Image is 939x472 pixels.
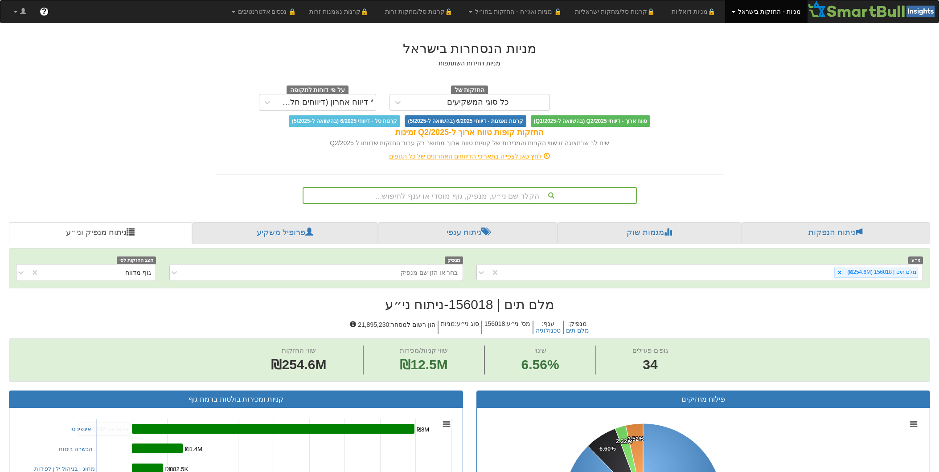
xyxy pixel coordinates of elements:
span: ₪254.6M [271,357,326,372]
div: כל סוגי המשקיעים [447,98,509,107]
span: על פי דוחות לתקופה [287,85,349,95]
span: קרנות סל - דיווחי 6/2025 (בהשוואה ל-5/2025) [289,115,400,127]
a: מניות - החזקות בישראל [725,0,807,23]
span: ני״ע [908,256,923,264]
span: קרנות נאמנות - דיווחי 6/2025 (בהשוואה ל-5/2025) [405,115,526,127]
tspan: ₪1.4M [185,446,202,452]
a: ניתוח מנפיק וני״ע [9,222,192,244]
div: שים לב שבתצוגה זו שווי הקניות והמכירות של קופות טווח ארוך מחושב רק עבור החזקות שדווחו ל Q2/2025 [216,138,724,147]
a: ניתוח ענפי [378,222,558,244]
span: 6.56% [521,355,559,374]
div: החזקות קופות טווח ארוך ל-Q2/2025 זמינות [216,127,724,138]
a: 🔒מניות דואליות [665,0,726,23]
span: 34 [632,355,668,374]
tspan: 2.22% [616,438,632,444]
div: בחר או הזן שם מנפיק [401,268,458,277]
div: * דיווח אחרון (דיווחים חלקיים) [278,98,374,107]
h5: מנפיק : [563,321,591,334]
a: 🔒 מניות ואג״ח - החזקות בחו״ל [462,0,568,23]
a: 🔒קרנות סל/מחקות זרות [378,0,462,23]
span: גופים פעילים [632,346,668,354]
h5: מניות ויחידות השתתפות [216,60,724,67]
span: הצג החזקות לפי [117,256,156,264]
a: פרופיל משקיע [192,222,378,244]
button: מלם תים [566,327,589,334]
div: גוף מדווח [125,268,151,277]
span: מנפיק [445,256,463,264]
h5: מס' ני״ע : 156018 [481,321,533,334]
a: 🔒 נכסים אלטרנטיבים [225,0,303,23]
a: הכשרה ביטוח [59,446,93,452]
span: טווח ארוך - דיווחי Q2/2025 (בהשוואה ל-Q1/2025) [531,115,650,127]
span: החזקות של [451,85,488,95]
span: שינוי [534,346,546,354]
h5: ענף : [533,321,563,334]
h3: קניות ומכירות בולטות ברמת גוף [16,395,456,403]
h3: פילוח מחזיקים [484,395,923,403]
tspan: 6.60% [599,445,616,452]
span: שווי החזקות [282,346,316,354]
span: שווי קניות/מכירות [400,346,447,354]
a: 🔒קרנות נאמנות זרות [303,0,378,23]
h5: הון רשום למסחר : 21,895,230 [348,321,438,334]
a: ? [33,0,55,23]
span: ? [41,7,46,16]
button: טכנולוגיה [536,327,561,334]
a: מגמות שוק [558,222,741,244]
h2: מניות הנסחרות בישראל [216,41,724,56]
div: הקלד שם ני״ע, מנפיק, גוף מוסדי או ענף לחיפוש... [303,188,636,203]
img: Smartbull [808,0,939,18]
a: מחוג - בניהול ילין לפידות [34,465,95,472]
tspan: 3.52% [627,435,644,442]
h2: מלם תים | 156018 - ניתוח ני״ע [9,297,930,312]
a: ניתוח הנפקות [741,222,930,244]
div: לחץ כאן לצפייה בתאריכי הדיווחים האחרונים של כל הגופים [209,152,730,161]
span: ₪12.5M [400,357,447,372]
div: מלם תים | 156018 (₪254.6M) [845,267,918,277]
a: 🔒קרנות סל/מחקות ישראליות [568,0,664,23]
a: אינפיניטי [70,426,91,432]
h5: סוג ני״ע : מניות [438,321,481,334]
tspan: ₪8M [417,426,429,433]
